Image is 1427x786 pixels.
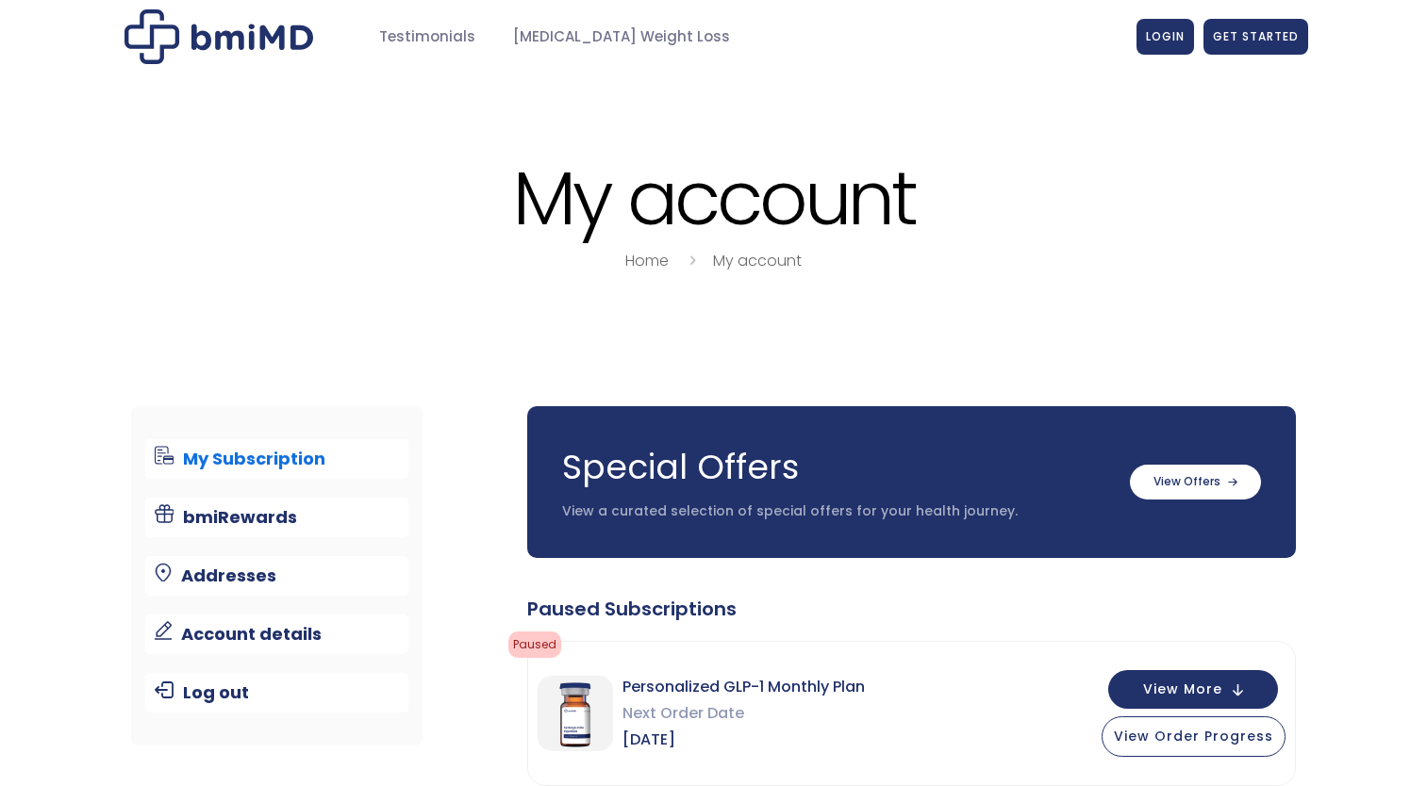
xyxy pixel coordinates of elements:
[145,439,408,479] a: My Subscription
[145,614,408,654] a: Account details
[625,250,669,271] a: Home
[622,674,865,700] span: Personalized GLP-1 Monthly Plan
[1146,28,1185,44] span: LOGIN
[562,444,1111,491] h3: Special Offers
[622,700,865,727] span: Next Order Date
[124,9,313,64] img: My account
[1102,716,1286,757] button: View Order Progress
[513,26,730,48] span: [MEDICAL_DATA] Weight Loss
[1213,28,1299,44] span: GET STARTED
[1137,19,1194,55] a: LOGIN
[145,673,408,712] a: Log out
[1108,670,1278,709] button: View More
[145,498,408,537] a: bmiRewards
[527,596,1296,622] div: Paused Subscriptions
[131,406,423,745] nav: Account pages
[713,250,802,271] a: My account
[682,250,703,271] i: breadcrumbs separator
[1114,727,1273,745] span: View Order Progress
[145,556,408,596] a: Addresses
[494,19,749,56] a: [MEDICAL_DATA] Weight Loss
[120,158,1308,238] h1: My account
[1143,683,1222,696] span: View More
[360,19,494,56] a: Testimonials
[622,727,865,753] span: [DATE]
[1203,19,1308,55] a: GET STARTED
[508,631,561,658] span: Paused
[379,26,475,48] span: Testimonials
[562,502,1111,521] p: View a curated selection of special offers for your health journey.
